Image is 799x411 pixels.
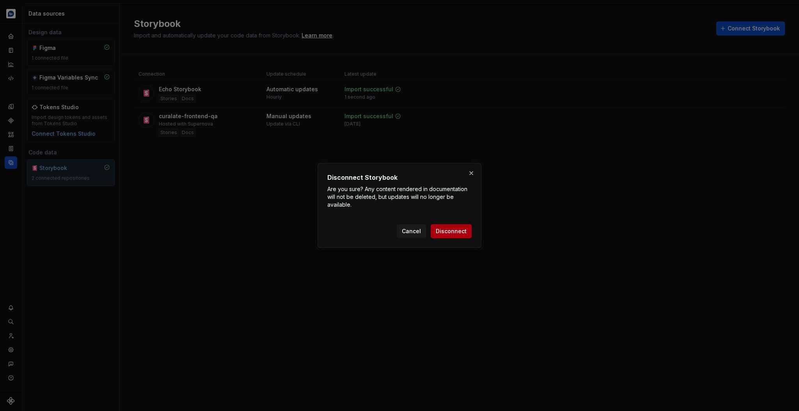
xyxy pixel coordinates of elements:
[431,224,472,238] button: Disconnect
[327,173,472,182] h2: Disconnect Storybook
[402,227,421,235] span: Cancel
[327,185,472,209] p: Are you sure? Any content rendered in documentation will not be deleted, but updates will no long...
[397,224,426,238] button: Cancel
[436,227,467,235] span: Disconnect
